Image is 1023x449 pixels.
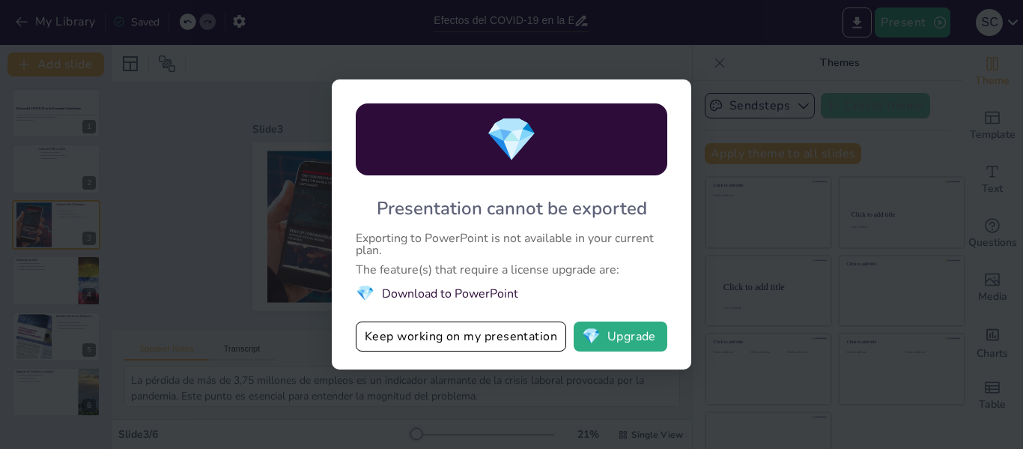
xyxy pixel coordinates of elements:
div: Presentation cannot be exported [377,196,647,220]
div: Exporting to PowerPoint is not available in your current plan. [356,232,667,256]
div: The feature(s) that require a license upgrade are: [356,264,667,276]
span: diamond [356,283,374,304]
li: Download to PowerPoint [356,283,667,304]
span: diamond [485,111,538,169]
button: diamondUpgrade [574,322,667,352]
button: Keep working on my presentation [356,322,566,352]
span: diamond [582,329,601,344]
